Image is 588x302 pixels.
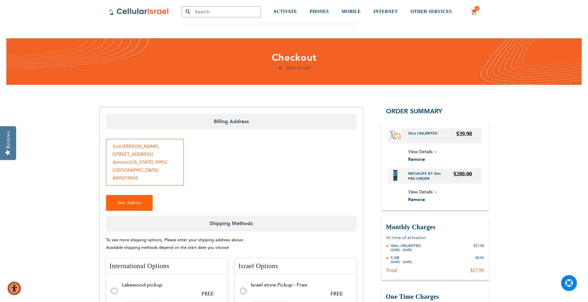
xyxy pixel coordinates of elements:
[106,114,357,129] span: Billing Address
[122,282,220,288] td: Lakewood pickup
[310,9,329,14] span: PHONES
[408,156,425,162] span: Remove
[342,9,361,14] span: MOBILE
[201,291,214,296] span: FREE
[408,197,425,203] span: Remove
[7,281,21,295] div: Accessibility Menu
[5,131,11,148] div: Reviews
[331,291,343,296] span: FREE
[391,255,412,260] div: 5 GB
[408,171,454,181] a: MEGALIFE B1 Zen PRE-ORDER
[393,170,398,181] img: MEGALIFE B1 Zen PRE-ORDER
[106,139,184,186] div: Sruli [PERSON_NAME] [STREET_ADDRESS] Airmont , [US_STATE] 10952 [GEOGRAPHIC_DATA] 8455218565
[251,282,349,288] td: Israel store Pickup - Free
[474,243,484,252] div: $27.99
[109,8,169,16] img: Cellular Israel Logo
[272,51,317,64] span: Checkout
[470,267,484,274] div: $27.99
[106,195,153,211] button: New Address
[390,130,401,141] img: Xtra UNLIMITED
[106,216,357,231] span: Shipping Methods
[106,258,228,274] h4: International Options
[453,171,472,177] span: $280.00
[386,267,397,274] div: Total
[235,258,357,274] h4: Israel Options
[386,107,442,116] span: Order Summary
[391,248,421,252] div: [DATE] - [DATE]
[386,235,484,241] p: At time of activation
[386,223,484,231] h3: Monthly Charges
[471,9,478,16] a: 2
[106,237,244,251] span: To see more shipping options, Please enter your shipping address above. Available shipping method...
[408,131,442,141] a: Xtra UNLIMITED
[476,6,478,11] span: 2
[386,293,484,301] h3: One Time Charges
[182,6,261,17] input: Search
[391,243,421,248] div: Xtra : UNLIMITED
[456,131,472,137] span: $39.98
[410,9,452,14] span: OTHER SERVICES
[117,200,141,205] span: New Address
[273,9,297,14] span: ACTIVATE
[278,65,310,71] a: Back to cart
[408,189,433,195] span: View Details
[373,9,398,14] span: INTERNET
[408,149,433,155] span: View Details
[391,260,412,264] div: [DATE] - [DATE]
[476,255,484,264] div: $0.00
